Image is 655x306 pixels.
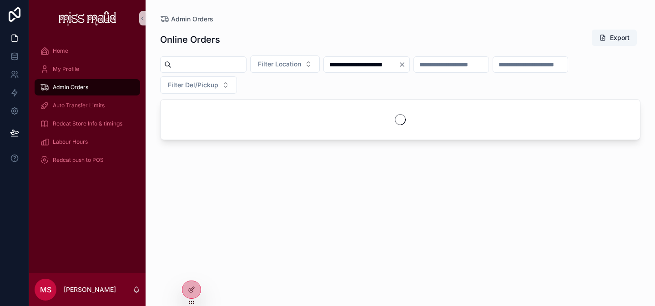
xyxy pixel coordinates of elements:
button: Clear [398,61,409,68]
img: App logo [59,11,116,25]
span: My Profile [53,65,79,73]
a: Admin Orders [160,15,213,24]
span: Redcat Store Info & timings [53,120,122,127]
button: Select Button [160,76,237,94]
button: Select Button [250,55,320,73]
span: Labour Hours [53,138,88,145]
span: Admin Orders [171,15,213,24]
p: [PERSON_NAME] [64,285,116,294]
span: Auto Transfer Limits [53,102,105,109]
a: My Profile [35,61,140,77]
a: Admin Orders [35,79,140,95]
span: Admin Orders [53,84,88,91]
button: Export [592,30,637,46]
span: Filter Del/Pickup [168,80,218,90]
span: Redcat push to POS [53,156,104,164]
span: Home [53,47,68,55]
div: scrollable content [29,36,146,180]
a: Redcat Store Info & timings [35,115,140,132]
span: MS [40,284,51,295]
a: Home [35,43,140,59]
span: Filter Location [258,60,301,69]
a: Auto Transfer Limits [35,97,140,114]
a: Redcat push to POS [35,152,140,168]
h1: Online Orders [160,33,220,46]
a: Labour Hours [35,134,140,150]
